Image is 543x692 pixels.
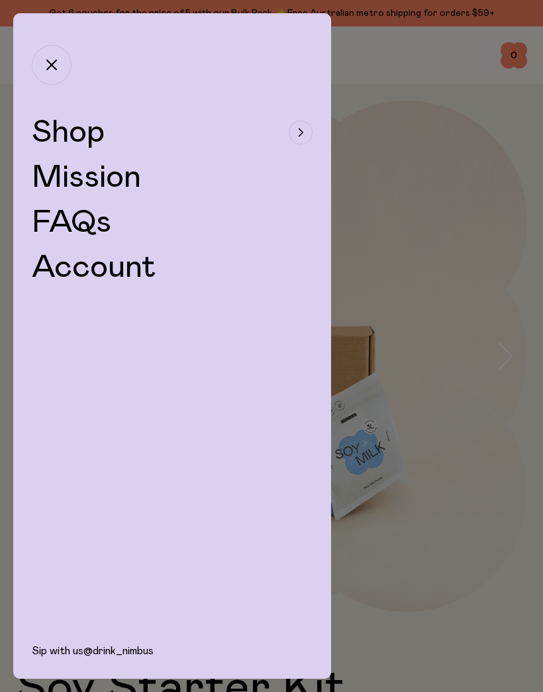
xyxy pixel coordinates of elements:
[13,644,331,679] div: Sip with us
[32,252,156,283] a: Account
[32,162,141,193] a: Mission
[83,646,154,656] a: @drink_nimbus
[32,117,313,148] button: Shop
[32,207,111,238] a: FAQs
[32,117,105,148] span: Shop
